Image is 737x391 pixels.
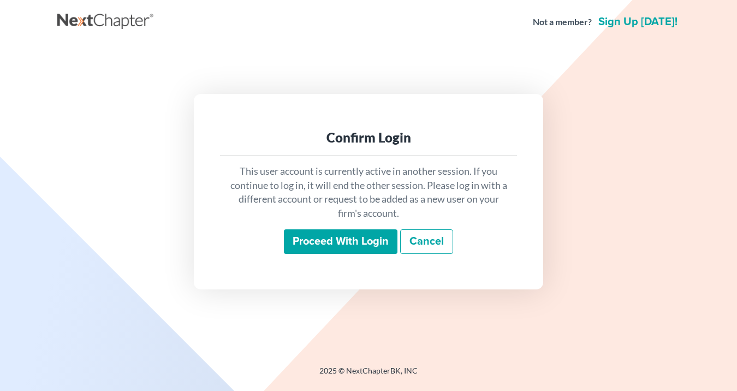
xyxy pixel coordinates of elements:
div: 2025 © NextChapterBK, INC [57,365,680,385]
div: Confirm Login [229,129,508,146]
strong: Not a member? [533,16,592,28]
a: Cancel [400,229,453,254]
input: Proceed with login [284,229,397,254]
p: This user account is currently active in another session. If you continue to log in, it will end ... [229,164,508,221]
a: Sign up [DATE]! [596,16,680,27]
